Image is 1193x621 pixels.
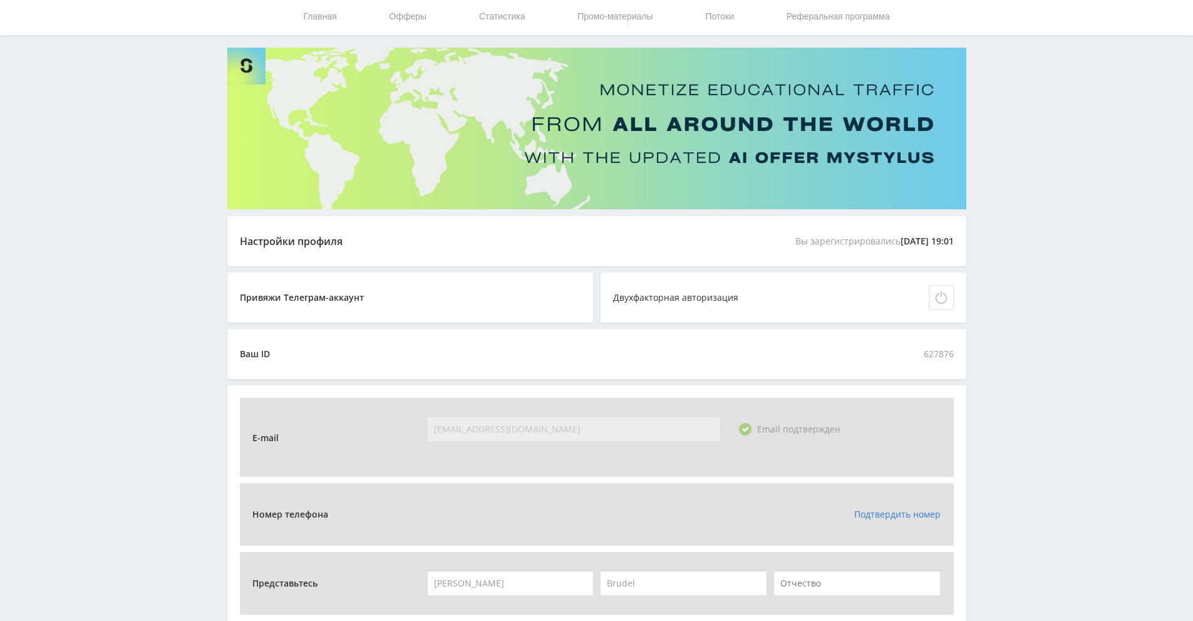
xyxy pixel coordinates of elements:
[252,425,285,451] span: E-mail
[795,229,954,254] span: Вы зарегистрировались
[252,502,334,527] span: Номер телефона
[240,285,370,310] span: Привяжи Телеграм-аккаунт
[252,571,324,596] span: Представьтесь
[773,571,941,596] input: Отчество
[924,342,954,367] span: 627876
[240,236,343,247] div: Настройки профиля
[240,349,270,359] div: Ваш ID
[757,423,840,435] span: Email подтвержден
[901,229,954,254] span: [DATE] 19:01
[613,293,738,303] div: Двухфакторная авторизация
[227,48,966,209] img: Banner
[427,571,594,596] input: Имя
[600,571,767,596] input: Фамилия
[854,508,941,520] a: Подтвердить номер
